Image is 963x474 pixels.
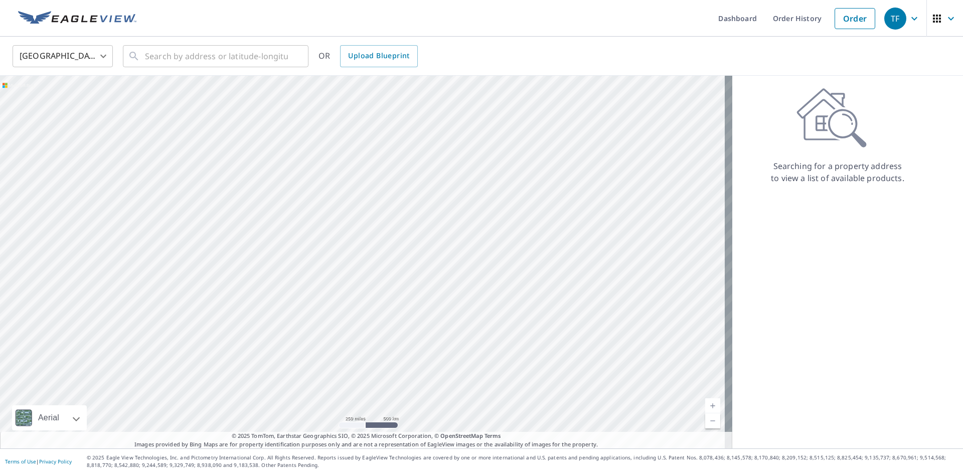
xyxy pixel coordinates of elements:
a: Current Level 4, Zoom Out [705,413,720,428]
p: © 2025 Eagle View Technologies, Inc. and Pictometry International Corp. All Rights Reserved. Repo... [87,454,958,469]
a: Current Level 4, Zoom In [705,398,720,413]
a: Privacy Policy [39,458,72,465]
div: TF [884,8,906,30]
a: OpenStreetMap [440,432,483,439]
a: Terms [485,432,501,439]
div: [GEOGRAPHIC_DATA] [13,42,113,70]
span: Upload Blueprint [348,50,409,62]
a: Upload Blueprint [340,45,417,67]
span: © 2025 TomTom, Earthstar Geographics SIO, © 2025 Microsoft Corporation, © [232,432,501,440]
p: Searching for a property address to view a list of available products. [770,160,905,184]
input: Search by address or latitude-longitude [145,42,288,70]
a: Order [835,8,875,29]
div: OR [318,45,418,67]
div: Aerial [35,405,62,430]
p: | [5,458,72,464]
div: Aerial [12,405,87,430]
a: Terms of Use [5,458,36,465]
img: EV Logo [18,11,136,26]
